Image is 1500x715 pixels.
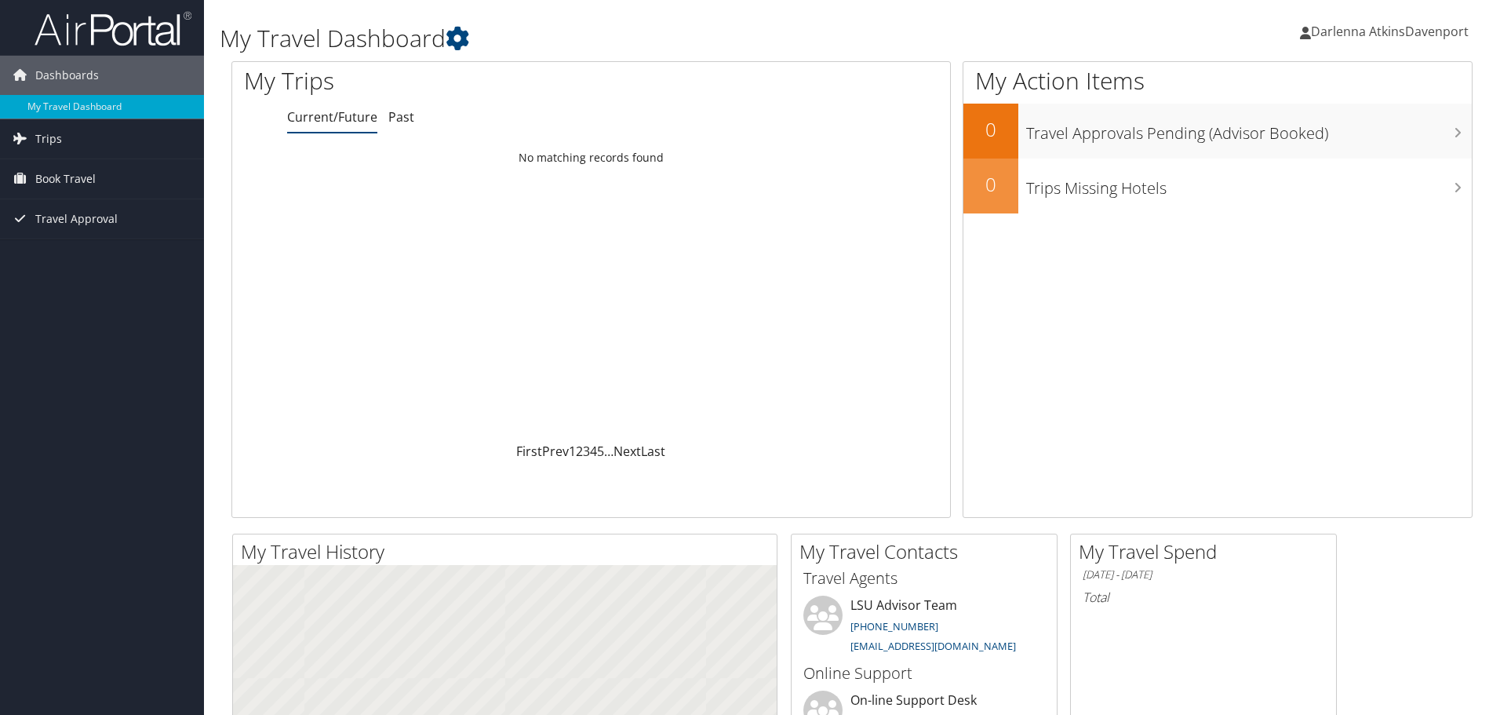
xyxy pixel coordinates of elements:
a: 5 [597,443,604,460]
li: LSU Advisor Team [796,596,1053,660]
h2: My Travel History [241,538,777,565]
h3: Travel Approvals Pending (Advisor Booked) [1026,115,1472,144]
h1: My Trips [244,64,639,97]
h2: My Travel Spend [1079,538,1336,565]
a: Prev [542,443,569,460]
a: 0Trips Missing Hotels [963,159,1472,213]
h3: Travel Agents [803,567,1045,589]
img: airportal-logo.png [35,10,191,47]
a: Current/Future [287,108,377,126]
a: [EMAIL_ADDRESS][DOMAIN_NAME] [850,639,1016,653]
h1: My Action Items [963,64,1472,97]
a: 3 [583,443,590,460]
span: Darlenna AtkinsDavenport [1311,23,1469,40]
span: Dashboards [35,56,99,95]
span: … [604,443,613,460]
a: First [516,443,542,460]
a: Next [613,443,641,460]
h1: My Travel Dashboard [220,22,1063,55]
h2: 0 [963,171,1018,198]
a: Past [388,108,414,126]
span: Book Travel [35,159,96,199]
a: 0Travel Approvals Pending (Advisor Booked) [963,104,1472,159]
h6: [DATE] - [DATE] [1083,567,1324,582]
span: Trips [35,119,62,159]
h3: Online Support [803,662,1045,684]
h6: Total [1083,589,1324,606]
h3: Trips Missing Hotels [1026,170,1472,199]
h2: My Travel Contacts [799,538,1057,565]
td: No matching records found [232,144,950,172]
a: 2 [576,443,583,460]
span: Travel Approval [35,199,118,239]
a: Last [641,443,665,460]
a: Darlenna AtkinsDavenport [1300,8,1484,55]
a: 1 [569,443,576,460]
h2: 0 [963,116,1018,143]
a: 4 [590,443,597,460]
a: [PHONE_NUMBER] [850,619,938,633]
